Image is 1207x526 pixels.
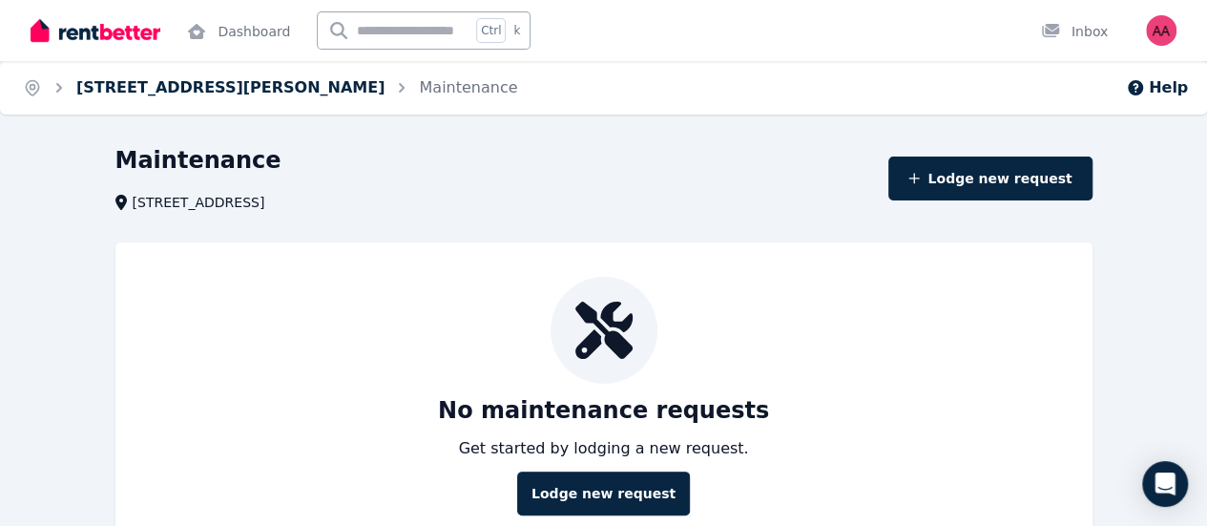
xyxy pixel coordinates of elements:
[31,16,160,45] img: RentBetter
[1041,22,1108,41] div: Inbox
[133,193,265,212] span: [STREET_ADDRESS]
[459,437,749,460] p: Get started by lodging a new request.
[76,78,385,96] a: [STREET_ADDRESS][PERSON_NAME]
[1146,15,1176,46] img: Ali Abbas
[438,395,769,426] p: No maintenance requests
[476,18,506,43] span: Ctrl
[1126,76,1188,99] button: Help
[513,23,520,38] span: k
[419,78,517,96] a: Maintenance
[115,145,281,176] h1: Maintenance
[517,472,690,515] button: Lodge new request
[888,157,1092,200] button: Lodge new request
[1142,461,1188,507] div: Open Intercom Messenger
